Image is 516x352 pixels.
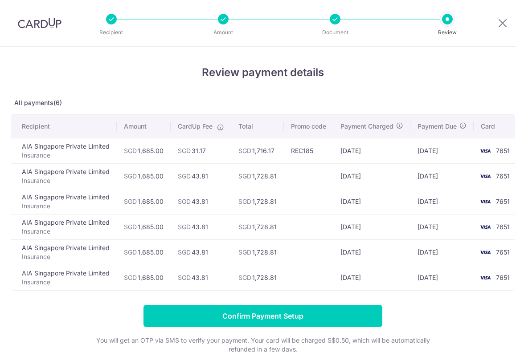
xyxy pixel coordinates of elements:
[238,198,251,205] span: SGD
[496,223,510,231] span: 7651
[171,239,231,265] td: 43.81
[496,147,510,154] span: 7651
[284,115,333,138] th: Promo code
[11,65,515,81] h4: Review payment details
[11,239,117,265] td: AIA Singapore Private Limited
[284,138,333,163] td: REC185
[496,172,510,180] span: 7651
[476,222,494,232] img: <span class="translation_missing" title="translation missing: en.account_steps.new_confirm_form.b...
[124,147,137,154] span: SGD
[11,98,515,107] p: All payments(6)
[476,196,494,207] img: <span class="translation_missing" title="translation missing: en.account_steps.new_confirm_form.b...
[124,198,137,205] span: SGD
[410,189,474,214] td: [DATE]
[238,172,251,180] span: SGD
[117,115,171,138] th: Amount
[11,138,117,163] td: AIA Singapore Private Limited
[231,115,284,138] th: Total
[333,189,410,214] td: [DATE]
[238,274,251,281] span: SGD
[178,122,213,131] span: CardUp Fee
[22,278,110,287] p: Insurance
[117,138,171,163] td: 1,685.00
[178,172,191,180] span: SGD
[11,115,117,138] th: Recipient
[11,265,117,290] td: AIA Singapore Private Limited
[124,172,137,180] span: SGD
[410,265,474,290] td: [DATE]
[178,248,191,256] span: SGD
[410,138,474,163] td: [DATE]
[124,223,137,231] span: SGD
[496,248,510,256] span: 7651
[476,171,494,182] img: <span class="translation_missing" title="translation missing: en.account_steps.new_confirm_form.b...
[231,239,284,265] td: 1,728.81
[333,163,410,189] td: [DATE]
[410,214,474,239] td: [DATE]
[476,272,494,283] img: <span class="translation_missing" title="translation missing: en.account_steps.new_confirm_form.b...
[171,163,231,189] td: 43.81
[231,189,284,214] td: 1,728.81
[178,147,191,154] span: SGD
[231,214,284,239] td: 1,728.81
[333,214,410,239] td: [DATE]
[333,138,410,163] td: [DATE]
[11,189,117,214] td: AIA Singapore Private Limited
[11,163,117,189] td: AIA Singapore Private Limited
[410,239,474,265] td: [DATE]
[238,147,251,154] span: SGD
[410,163,474,189] td: [DATE]
[333,239,410,265] td: [DATE]
[124,248,137,256] span: SGD
[22,227,110,236] p: Insurance
[476,247,494,258] img: <span class="translation_missing" title="translation missing: en.account_steps.new_confirm_form.b...
[238,223,251,231] span: SGD
[418,122,457,131] span: Payment Due
[476,146,494,156] img: <span class="translation_missing" title="translation missing: en.account_steps.new_confirm_form.b...
[190,28,256,37] p: Amount
[333,265,410,290] td: [DATE]
[22,202,110,210] p: Insurance
[78,28,144,37] p: Recipient
[178,198,191,205] span: SGD
[117,214,171,239] td: 1,685.00
[238,248,251,256] span: SGD
[18,18,61,28] img: CardUp
[171,138,231,163] td: 31.17
[302,28,368,37] p: Document
[124,274,137,281] span: SGD
[178,274,191,281] span: SGD
[22,252,110,261] p: Insurance
[143,305,382,327] input: Confirm Payment Setup
[117,265,171,290] td: 1,685.00
[231,163,284,189] td: 1,728.81
[11,214,117,239] td: AIA Singapore Private Limited
[117,189,171,214] td: 1,685.00
[171,265,231,290] td: 43.81
[117,163,171,189] td: 1,685.00
[414,28,480,37] p: Review
[231,265,284,290] td: 1,728.81
[231,138,284,163] td: 1,716.17
[178,223,191,231] span: SGD
[22,176,110,185] p: Insurance
[171,214,231,239] td: 43.81
[496,198,510,205] span: 7651
[171,189,231,214] td: 43.81
[117,239,171,265] td: 1,685.00
[496,274,510,281] span: 7651
[22,151,110,160] p: Insurance
[340,122,393,131] span: Payment Charged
